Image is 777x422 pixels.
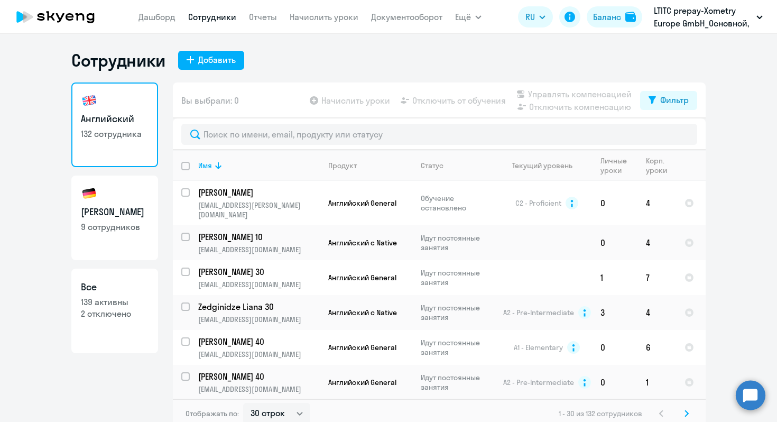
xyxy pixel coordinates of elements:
[421,303,493,322] p: Идут постоянные занятия
[198,371,318,382] p: [PERSON_NAME] 40
[455,6,482,27] button: Ещё
[198,384,319,394] p: [EMAIL_ADDRESS][DOMAIN_NAME]
[198,350,319,359] p: [EMAIL_ADDRESS][DOMAIN_NAME]
[637,365,676,400] td: 1
[81,221,149,233] p: 9 сотрудников
[198,187,319,198] a: [PERSON_NAME]
[71,82,158,167] a: Английский132 сотрудника
[71,269,158,353] a: Все139 активны2 отключено
[186,409,239,418] span: Отображать по:
[198,336,318,347] p: [PERSON_NAME] 40
[637,181,676,225] td: 4
[181,94,239,107] span: Вы выбрали: 0
[660,94,689,106] div: Фильтр
[198,245,319,254] p: [EMAIL_ADDRESS][DOMAIN_NAME]
[71,176,158,260] a: [PERSON_NAME]9 сотрудников
[71,50,165,71] h1: Сотрудники
[198,231,318,243] p: [PERSON_NAME] 10
[592,330,637,365] td: 0
[592,295,637,330] td: 3
[592,365,637,400] td: 0
[81,205,149,219] h3: [PERSON_NAME]
[81,296,149,308] p: 139 активны
[198,53,236,66] div: Добавить
[637,330,676,365] td: 6
[328,161,412,170] div: Продукт
[328,343,396,352] span: Английский General
[421,233,493,252] p: Идут постоянные занятия
[421,338,493,357] p: Идут постоянные занятия
[181,124,697,145] input: Поиск по имени, email, продукту или статусу
[421,161,493,170] div: Статус
[249,12,277,22] a: Отчеты
[503,308,574,317] span: A2 - Pre-Intermediate
[198,161,212,170] div: Имя
[421,161,443,170] div: Статус
[198,200,319,219] p: [EMAIL_ADDRESS][PERSON_NAME][DOMAIN_NAME]
[371,12,442,22] a: Документооборот
[198,315,319,324] p: [EMAIL_ADDRESS][DOMAIN_NAME]
[290,12,358,22] a: Начислить уроки
[421,373,493,392] p: Идут постоянные занятия
[592,225,637,260] td: 0
[592,181,637,225] td: 0
[198,371,319,382] a: [PERSON_NAME] 40
[198,161,319,170] div: Имя
[328,308,397,317] span: Английский с Native
[81,185,98,202] img: german
[654,4,752,30] p: LTITC prepay-Xometry Europe GmbH_Основной, Xometry Europe GmbH
[328,378,396,387] span: Английский General
[198,301,318,313] p: Zedginidze Liana 30
[455,11,471,23] span: Ещё
[649,4,768,30] button: LTITC prepay-Xometry Europe GmbH_Основной, Xometry Europe GmbH
[518,6,553,27] button: RU
[198,187,318,198] p: [PERSON_NAME]
[81,92,98,109] img: english
[198,336,319,347] a: [PERSON_NAME] 40
[637,295,676,330] td: 4
[421,194,493,213] p: Обучение остановлено
[198,266,318,278] p: [PERSON_NAME] 30
[637,260,676,295] td: 7
[593,11,621,23] div: Баланс
[328,198,396,208] span: Английский General
[198,301,319,313] a: Zedginidze Liana 30
[81,128,149,140] p: 132 сотрудника
[559,409,642,418] span: 1 - 30 из 132 сотрудников
[328,273,396,282] span: Английский General
[81,280,149,294] h3: Все
[640,91,697,110] button: Фильтр
[646,156,669,175] div: Корп. уроки
[188,12,236,22] a: Сотрудники
[503,378,574,387] span: A2 - Pre-Intermediate
[600,156,630,175] div: Личные уроки
[81,112,149,126] h3: Английский
[138,12,175,22] a: Дашборд
[421,268,493,287] p: Идут постоянные занятия
[502,161,591,170] div: Текущий уровень
[637,225,676,260] td: 4
[512,161,572,170] div: Текущий уровень
[515,198,561,208] span: C2 - Proficient
[587,6,642,27] button: Балансbalance
[525,11,535,23] span: RU
[600,156,637,175] div: Личные уроки
[81,308,149,319] p: 2 отключено
[198,231,319,243] a: [PERSON_NAME] 10
[514,343,563,352] span: A1 - Elementary
[592,260,637,295] td: 1
[178,51,244,70] button: Добавить
[328,161,357,170] div: Продукт
[198,280,319,289] p: [EMAIL_ADDRESS][DOMAIN_NAME]
[646,156,676,175] div: Корп. уроки
[328,238,397,247] span: Английский с Native
[625,12,636,22] img: balance
[198,266,319,278] a: [PERSON_NAME] 30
